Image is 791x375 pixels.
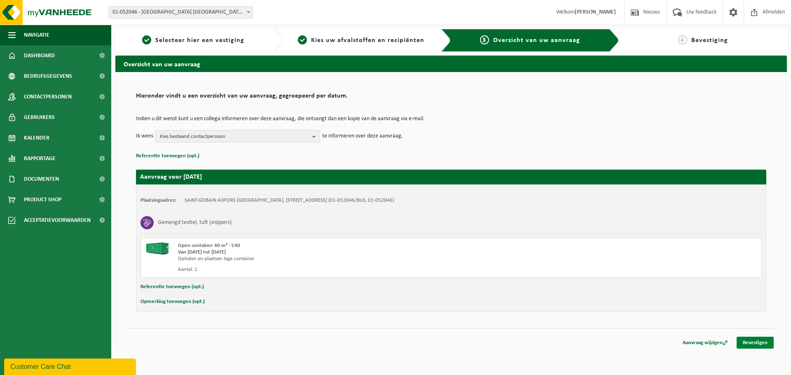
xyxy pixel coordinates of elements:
td: SAINT-GOBAIN ADFORS [GEOGRAPHIC_DATA], [STREET_ADDRESS] (01-052046/BUS, 01-052046) [185,197,394,204]
span: Rapportage [24,148,56,169]
span: Acceptatievoorwaarden [24,210,91,231]
span: Contactpersonen [24,86,72,107]
button: Referentie toevoegen (opt.) [140,282,204,292]
a: Bevestigen [737,337,774,349]
span: 01-052046 - SAINT-GOBAIN ADFORS BELGIUM - BUGGENHOUT [109,7,253,18]
span: 4 [678,35,687,44]
span: Bedrijfsgegevens [24,66,72,86]
span: Open container 40 m³ - C40 [178,243,240,248]
span: 01-052046 - SAINT-GOBAIN ADFORS BELGIUM - BUGGENHOUT [109,6,253,19]
span: Bevestiging [691,37,728,44]
strong: Aanvraag voor [DATE] [140,174,202,180]
span: Product Shop [24,189,61,210]
div: Aantal: 1 [178,266,484,273]
span: Documenten [24,169,59,189]
button: Kies bestaand contactpersoon [155,130,320,142]
p: te informeren over deze aanvraag. [322,130,403,142]
a: 1Selecteer hier een vestiging [119,35,267,45]
h3: Gemengd textiel, tuft (snippers) [158,216,232,229]
span: 2 [298,35,307,44]
span: 3 [480,35,489,44]
h2: Hieronder vindt u een overzicht van uw aanvraag, gegroepeerd per datum. [136,93,766,104]
p: Indien u dit wenst kunt u een collega informeren over deze aanvraag, die ontvangt dan een kopie v... [136,116,766,122]
h2: Overzicht van uw aanvraag [115,56,787,72]
strong: Plaatsingsadres: [140,198,176,203]
span: Overzicht van uw aanvraag [493,37,580,44]
span: Selecteer hier een vestiging [155,37,244,44]
img: HK-XC-40-GN-00.png [145,242,170,255]
button: Opmerking toevoegen (opt.) [140,296,205,307]
strong: Van [DATE] tot [DATE] [178,249,226,255]
span: 1 [142,35,151,44]
button: Referentie toevoegen (opt.) [136,151,199,161]
span: Navigatie [24,25,49,45]
div: Ophalen en plaatsen lege container [178,256,484,262]
strong: [PERSON_NAME] [575,9,616,15]
iframe: chat widget [4,357,138,375]
span: Kies uw afvalstoffen en recipiënten [311,37,424,44]
span: Kies bestaand contactpersoon [160,130,309,143]
a: Aanvraag wijzigen [676,337,734,349]
a: 2Kies uw afvalstoffen en recipiënten [288,35,435,45]
span: Gebruikers [24,107,55,128]
span: Dashboard [24,45,55,66]
p: Ik wens [136,130,153,142]
span: Kalender [24,128,49,148]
